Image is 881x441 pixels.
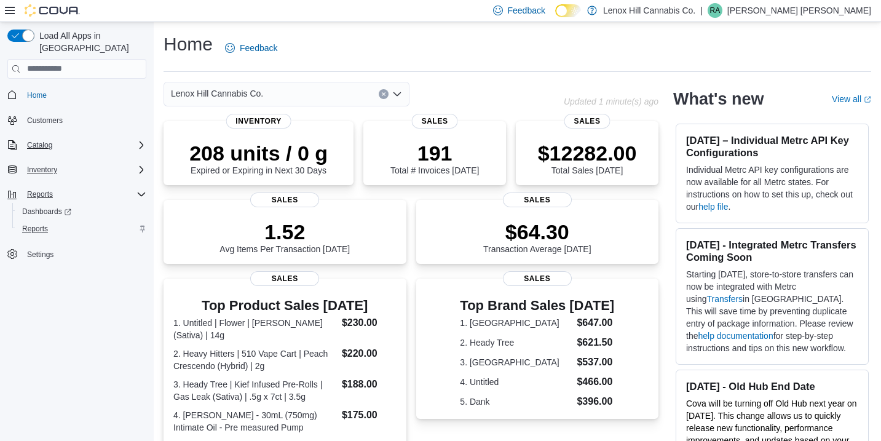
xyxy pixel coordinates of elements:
button: Customers [2,111,151,129]
button: Reports [2,186,151,203]
dd: $175.00 [342,408,397,423]
div: Avg Items Per Transaction [DATE] [219,220,350,254]
dt: 3. [GEOGRAPHIC_DATA] [460,356,572,368]
span: Dark Mode [555,17,556,18]
dt: 4. [PERSON_NAME] - 30mL (750mg) Intimate Oil - Pre measured Pump [173,409,337,434]
p: $12282.00 [538,141,637,165]
span: Home [27,90,47,100]
span: Customers [27,116,63,125]
span: Feedback [508,4,545,17]
span: Load All Apps in [GEOGRAPHIC_DATA] [34,30,146,54]
dt: 2. Heavy Hitters | 510 Vape Cart | Peach Crescendo (Hybrid) | 2g [173,348,337,372]
span: Customers [22,113,146,128]
a: Settings [22,247,58,262]
dt: 3. Heady Tree | Kief Infused Pre-Rolls | Gas Leak (Sativa) | .5g x 7ct | 3.5g [173,378,337,403]
p: [PERSON_NAME] [PERSON_NAME] [727,3,871,18]
h2: What's new [673,89,764,109]
span: Catalog [27,140,52,150]
button: Reports [22,187,58,202]
span: Reports [22,224,48,234]
p: 191 [390,141,479,165]
p: Starting [DATE], store-to-store transfers can now be integrated with Metrc using in [GEOGRAPHIC_D... [686,268,858,354]
h3: [DATE] – Individual Metrc API Key Configurations [686,134,858,159]
a: help documentation [698,331,773,341]
div: Raul Austin Polanco [708,3,722,18]
span: Sales [564,114,610,129]
span: Sales [503,193,572,207]
dd: $466.00 [577,375,614,389]
a: help file [698,202,728,212]
span: Reports [22,187,146,202]
nav: Complex example [7,81,146,295]
p: Lenox Hill Cannabis Co. [603,3,695,18]
h3: [DATE] - Integrated Metrc Transfers Coming Soon [686,239,858,263]
p: Individual Metrc API key configurations are now available for all Metrc states. For instructions ... [686,164,858,213]
dt: 5. Dank [460,395,572,408]
button: Settings [2,245,151,263]
input: Dark Mode [555,4,581,17]
button: Open list of options [392,89,402,99]
button: Clear input [379,89,389,99]
span: Feedback [240,42,277,54]
div: Total # Invoices [DATE] [390,141,479,175]
span: RA [709,3,720,18]
span: Home [22,87,146,103]
h1: Home [164,32,213,57]
a: Reports [17,221,53,236]
span: Settings [22,246,146,261]
a: Transfers [706,294,743,304]
dd: $188.00 [342,377,397,392]
span: Lenox Hill Cannabis Co. [171,86,263,101]
dt: 1. [GEOGRAPHIC_DATA] [460,317,572,329]
span: Inventory [22,162,146,177]
h3: Top Product Sales [DATE] [173,298,397,313]
dd: $647.00 [577,316,614,330]
span: Inventory [27,165,57,175]
p: 1.52 [219,220,350,244]
span: Sales [412,114,458,129]
a: Dashboards [12,203,151,220]
dd: $396.00 [577,394,614,409]
dt: 4. Untitled [460,376,572,388]
h3: Top Brand Sales [DATE] [460,298,614,313]
button: Catalog [2,137,151,154]
dd: $220.00 [342,346,397,361]
span: Sales [503,271,572,286]
div: Transaction Average [DATE] [483,220,591,254]
button: Home [2,86,151,104]
p: | [700,3,703,18]
span: Inventory [226,114,291,129]
a: Dashboards [17,204,76,219]
button: Catalog [22,138,57,153]
span: Settings [27,250,53,260]
a: Feedback [220,36,282,60]
span: Reports [27,189,53,199]
div: Total Sales [DATE] [538,141,637,175]
dd: $537.00 [577,355,614,370]
img: Cova [25,4,80,17]
button: Inventory [22,162,62,177]
span: Reports [17,221,146,236]
a: Home [22,88,52,103]
button: Reports [12,220,151,237]
dd: $621.50 [577,335,614,350]
a: Customers [22,113,68,128]
dt: 2. Heady Tree [460,336,572,349]
span: Sales [250,271,319,286]
p: $64.30 [483,220,591,244]
div: Expired or Expiring in Next 30 Days [189,141,328,175]
p: 208 units / 0 g [189,141,328,165]
p: Updated 1 minute(s) ago [564,97,658,106]
svg: External link [864,96,871,103]
h3: [DATE] - Old Hub End Date [686,380,858,392]
span: Dashboards [22,207,71,217]
button: Inventory [2,161,151,178]
span: Dashboards [17,204,146,219]
a: View allExternal link [832,94,871,104]
dt: 1. Untitled | Flower | [PERSON_NAME] (Sativa) | 14g [173,317,337,341]
span: Catalog [22,138,146,153]
span: Sales [250,193,319,207]
dd: $230.00 [342,316,397,330]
